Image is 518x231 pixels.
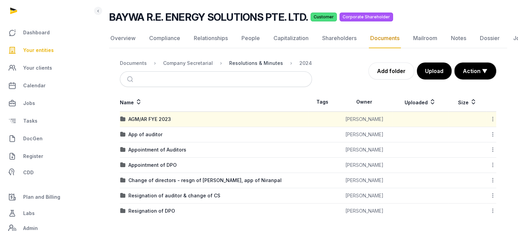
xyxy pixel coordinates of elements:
[23,99,35,107] span: Jobs
[5,60,92,76] a: Your clients
[120,162,126,168] img: folder.svg
[392,92,448,112] th: Uploaded
[120,60,147,67] div: Documents
[5,24,92,41] a: Dashboard
[120,55,312,71] nav: Breadcrumb
[308,92,337,112] th: Tags
[128,192,220,199] div: Resignation of auditor & change of CS
[23,64,52,72] span: Your clients
[337,158,392,173] td: [PERSON_NAME]
[5,148,92,164] a: Register
[23,29,50,37] span: Dashboard
[128,116,171,123] div: AGM/AR FYE 2023
[478,29,501,48] a: Dossier
[337,203,392,219] td: [PERSON_NAME]
[128,146,186,153] div: Appointment of Auditors
[120,208,126,214] img: folder.svg
[109,11,308,23] h2: BAYWA R.E. ENERGY SOLUTIONS PTE. LTD.
[5,77,92,94] a: Calendar
[23,193,60,201] span: Plan and Billing
[5,166,92,179] a: CDD
[368,63,414,79] a: Add folder
[120,193,126,198] img: folder.svg
[455,63,496,79] button: Action ▼
[128,131,162,138] div: App of auditor
[337,92,392,112] th: Owner
[311,13,337,21] span: Customer
[120,92,308,112] th: Name
[450,29,468,48] a: Notes
[109,29,137,48] a: Overview
[148,29,182,48] a: Compliance
[192,29,229,48] a: Relationships
[337,142,392,158] td: [PERSON_NAME]
[5,95,92,111] a: Jobs
[120,132,126,137] img: folder.svg
[23,152,43,160] span: Register
[163,60,213,67] div: Company Secretarial
[337,173,392,188] td: [PERSON_NAME]
[337,188,392,203] td: [PERSON_NAME]
[23,82,46,90] span: Calendar
[240,29,261,48] a: People
[272,29,310,48] a: Capitalization
[123,72,139,87] button: Submit
[128,208,175,214] div: Resignation of DPO
[23,117,37,125] span: Tasks
[229,60,283,67] div: Resolutions & Minutes
[5,42,92,58] a: Your entities
[321,29,358,48] a: Shareholders
[5,205,92,221] a: Labs
[5,189,92,205] a: Plan and Billing
[109,29,507,48] nav: Tabs
[23,168,34,177] span: CDD
[412,29,439,48] a: Mailroom
[448,92,486,112] th: Size
[23,209,35,217] span: Labs
[23,135,43,143] span: DocGen
[417,63,452,79] button: Upload
[128,162,177,168] div: Appointment of DPO
[23,46,54,54] span: Your entities
[337,127,392,142] td: [PERSON_NAME]
[340,13,393,21] span: Corporate Shareholder
[337,112,392,127] td: [PERSON_NAME]
[5,113,92,129] a: Tasks
[5,130,92,147] a: DocGen
[120,147,126,153] img: folder.svg
[369,29,401,48] a: Documents
[120,117,126,122] img: folder.svg
[120,178,126,183] img: folder.svg
[128,177,282,184] div: Change of directors - resgn of [PERSON_NAME], app of Niranpal
[299,60,312,67] div: 2024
